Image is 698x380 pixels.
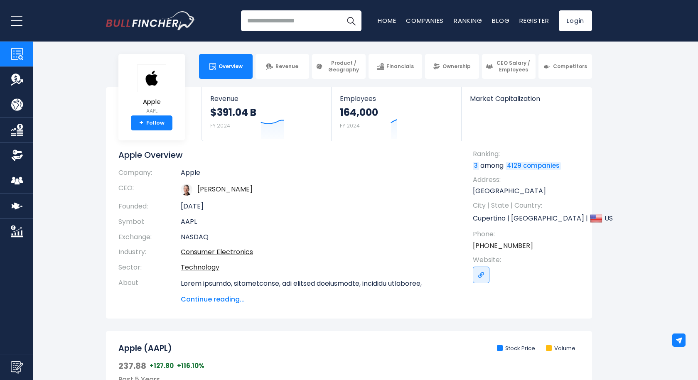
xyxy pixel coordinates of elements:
a: Blog [492,16,509,25]
small: FY 2024 [210,122,230,129]
th: Industry: [118,245,181,260]
span: +116.10% [177,362,204,370]
th: Founded: [118,199,181,214]
small: FY 2024 [340,122,360,129]
a: Login [559,10,592,31]
a: Revenue [256,54,309,79]
a: Apple AAPL [137,64,167,116]
p: among [473,161,584,170]
a: Companies [406,16,444,25]
a: Home [378,16,396,25]
p: Cupertino | [GEOGRAPHIC_DATA] | US [473,212,584,225]
a: Ranking [454,16,482,25]
th: Exchange: [118,230,181,245]
span: Product / Geography [325,60,362,73]
span: Phone: [473,230,584,239]
a: Financials [369,54,422,79]
strong: + [139,119,143,127]
a: Consumer Electronics [181,247,253,257]
a: Revenue $391.04 B FY 2024 [202,87,331,141]
span: Apple [137,98,166,105]
span: Continue reading... [181,294,449,304]
span: 237.88 [118,360,146,371]
h2: Apple (AAPL) [118,343,172,354]
span: Website: [473,255,584,265]
a: ceo [197,184,253,194]
a: Go to link [473,267,489,283]
small: AAPL [137,107,166,115]
td: AAPL [181,214,449,230]
a: CEO Salary / Employees [482,54,536,79]
a: Employees 164,000 FY 2024 [332,87,461,141]
a: Competitors [538,54,592,79]
a: 3 [473,162,479,170]
a: Technology [181,262,219,272]
span: Address: [473,175,584,184]
a: Overview [199,54,253,79]
td: Apple [181,169,449,181]
th: Symbol: [118,214,181,230]
li: Volume [546,345,575,352]
span: Competitors [553,63,587,70]
span: CEO Salary / Employees [495,60,532,73]
img: tim-cook.jpg [181,184,192,196]
span: Overview [219,63,243,70]
p: [GEOGRAPHIC_DATA] [473,186,584,196]
span: Financials [386,63,414,70]
img: Ownership [11,149,23,162]
a: +Follow [131,115,172,130]
th: Sector: [118,260,181,275]
span: Ownership [442,63,471,70]
th: About [118,275,181,304]
a: Ownership [425,54,479,79]
li: Stock Price [497,345,535,352]
span: Revenue [210,95,323,103]
span: Ranking: [473,150,584,159]
strong: 164,000 [340,106,378,119]
strong: $391.04 B [210,106,256,119]
span: Market Capitalization [470,95,583,103]
h1: Apple Overview [118,150,449,160]
span: Revenue [275,63,298,70]
a: 4129 companies [506,162,561,170]
button: Search [341,10,361,31]
span: Employees [340,95,452,103]
td: NASDAQ [181,230,449,245]
td: [DATE] [181,199,449,214]
a: Product / Geography [312,54,366,79]
a: [PHONE_NUMBER] [473,241,533,250]
img: Bullfincher logo [106,11,196,30]
a: Register [519,16,549,25]
th: CEO: [118,181,181,199]
a: Market Capitalization [462,87,591,117]
th: Company: [118,169,181,181]
a: Go to homepage [106,11,195,30]
span: City | State | Country: [473,201,584,210]
span: +127.80 [150,362,174,370]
